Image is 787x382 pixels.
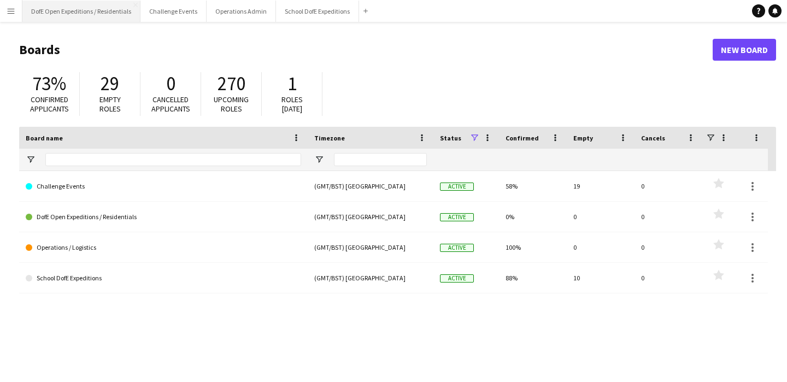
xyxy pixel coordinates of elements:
[45,153,301,166] input: Board name Filter Input
[26,263,301,293] a: School DofE Expeditions
[26,155,36,164] button: Open Filter Menu
[573,134,593,142] span: Empty
[26,232,301,263] a: Operations / Logistics
[140,1,207,22] button: Challenge Events
[713,39,776,61] a: New Board
[314,155,324,164] button: Open Filter Menu
[635,263,702,293] div: 0
[308,232,433,262] div: (GMT/BST) [GEOGRAPHIC_DATA]
[440,213,474,221] span: Active
[499,202,567,232] div: 0%
[308,263,433,293] div: (GMT/BST) [GEOGRAPHIC_DATA]
[287,72,297,96] span: 1
[101,72,119,96] span: 29
[26,171,301,202] a: Challenge Events
[635,232,702,262] div: 0
[499,263,567,293] div: 88%
[499,171,567,201] div: 58%
[506,134,539,142] span: Confirmed
[151,95,190,114] span: Cancelled applicants
[440,274,474,283] span: Active
[308,171,433,201] div: (GMT/BST) [GEOGRAPHIC_DATA]
[567,202,635,232] div: 0
[308,202,433,232] div: (GMT/BST) [GEOGRAPHIC_DATA]
[26,134,63,142] span: Board name
[207,1,276,22] button: Operations Admin
[32,72,66,96] span: 73%
[19,42,713,58] h1: Boards
[281,95,303,114] span: Roles [DATE]
[567,171,635,201] div: 19
[440,134,461,142] span: Status
[635,171,702,201] div: 0
[499,232,567,262] div: 100%
[567,263,635,293] div: 10
[166,72,175,96] span: 0
[22,1,140,22] button: DofE Open Expeditions / Residentials
[641,134,665,142] span: Cancels
[214,95,249,114] span: Upcoming roles
[26,202,301,232] a: DofE Open Expeditions / Residentials
[276,1,359,22] button: School DofE Expeditions
[30,95,69,114] span: Confirmed applicants
[635,202,702,232] div: 0
[99,95,121,114] span: Empty roles
[218,72,245,96] span: 270
[440,183,474,191] span: Active
[314,134,345,142] span: Timezone
[334,153,427,166] input: Timezone Filter Input
[567,232,635,262] div: 0
[440,244,474,252] span: Active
